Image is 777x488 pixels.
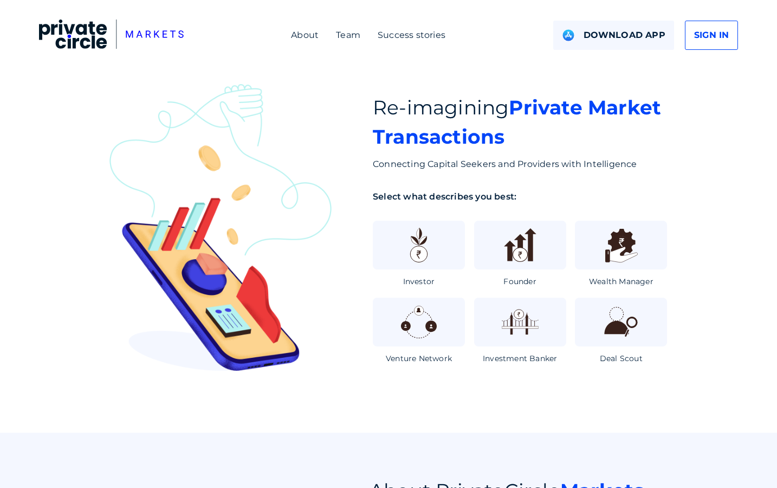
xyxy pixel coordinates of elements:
[600,353,643,364] div: Deal Scout
[562,29,575,42] img: logo
[500,302,540,342] img: icon
[386,353,452,364] div: Venture Network
[694,29,729,42] span: SIGN IN
[584,29,665,42] span: DOWNLOAD APP
[503,276,536,287] div: Founder
[336,29,360,42] div: Team
[399,225,439,265] img: icon
[403,276,435,287] div: Investor
[291,29,319,42] div: About
[500,225,540,265] img: icon
[373,93,671,151] div: Re-imagining
[601,225,641,265] img: icon
[373,190,671,203] div: Select what describes you best:
[373,95,661,149] strong: Private Market Transactions
[39,20,184,49] img: logo
[483,353,557,364] div: Investment Banker
[373,158,671,171] div: Connecting Capital Seekers and Providers with Intelligence
[39,20,184,52] a: logo
[601,302,641,342] img: icon
[378,29,445,42] div: Success stories
[589,276,653,287] div: Wealth Manager
[106,84,335,371] img: header
[399,302,439,342] img: icon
